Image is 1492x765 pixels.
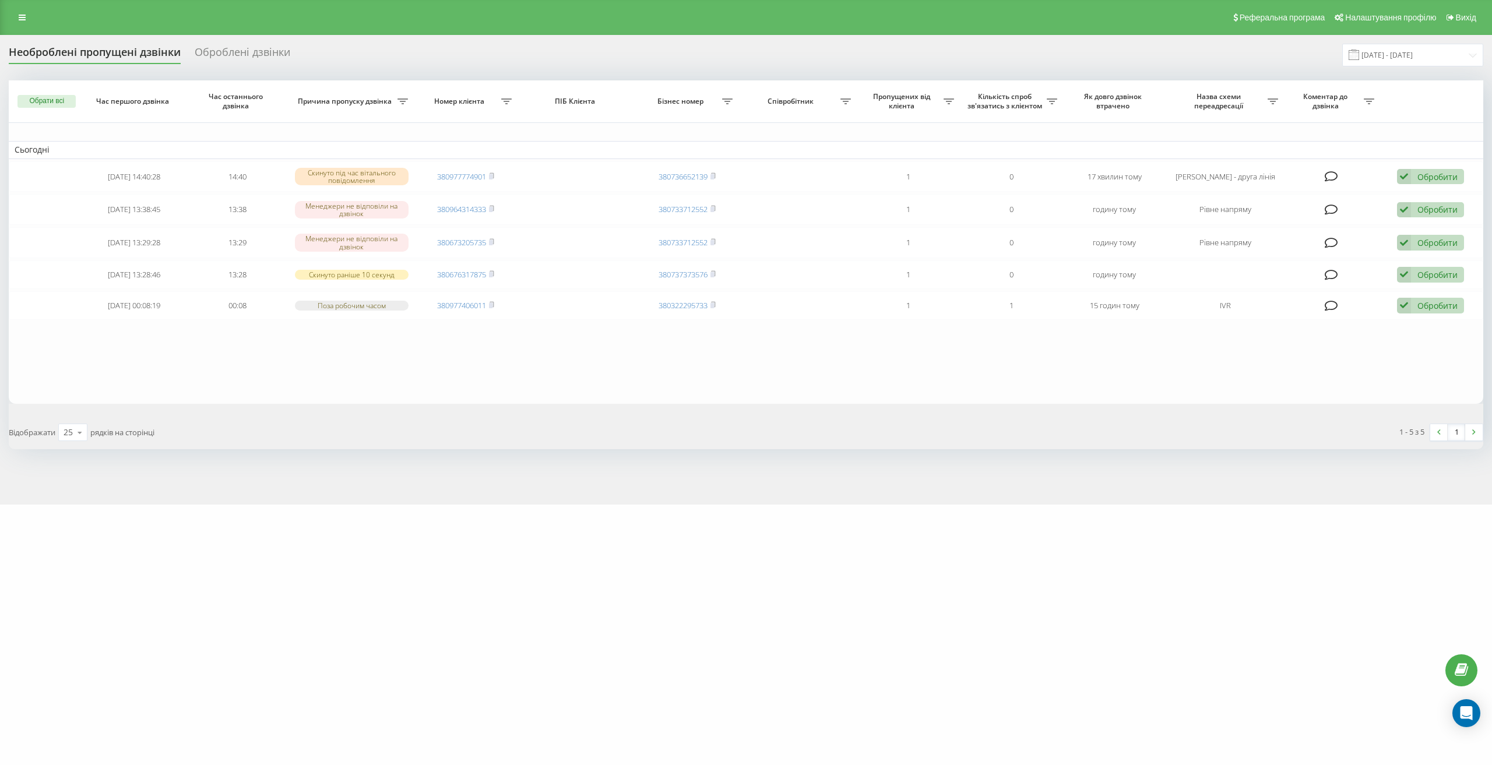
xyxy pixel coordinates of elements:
[1074,92,1156,110] span: Як довго дзвінок втрачено
[83,194,186,225] td: [DATE] 13:38:45
[9,141,1483,158] td: Сьогодні
[17,95,76,108] button: Обрати всі
[186,227,289,258] td: 13:29
[857,194,960,225] td: 1
[437,171,486,182] a: 380977774901
[1166,161,1284,192] td: [PERSON_NAME] - друга лінія
[83,260,186,289] td: [DATE] 13:28:46
[9,427,55,438] span: Відображати
[659,269,708,280] a: 380737373576
[960,194,1063,225] td: 0
[1456,13,1476,22] span: Вихід
[1452,699,1480,727] div: Open Intercom Messenger
[186,194,289,225] td: 13:38
[83,291,186,320] td: [DATE] 00:08:19
[83,161,186,192] td: [DATE] 14:40:28
[1417,237,1458,248] div: Обробити
[295,201,409,218] div: Менеджери не відповіли на дзвінок
[1290,92,1363,110] span: Коментар до дзвінка
[1063,194,1166,225] td: годину тому
[1448,424,1465,440] a: 1
[857,227,960,258] td: 1
[1172,92,1268,110] span: Назва схеми переадресації
[659,204,708,214] a: 380733712552
[857,260,960,289] td: 1
[1166,291,1284,320] td: IVR
[1063,161,1166,192] td: 17 хвилин тому
[1063,291,1166,320] td: 15 годин тому
[295,301,409,311] div: Поза робочим часом
[857,161,960,192] td: 1
[186,291,289,320] td: 00:08
[1417,204,1458,215] div: Обробити
[529,97,624,106] span: ПІБ Клієнта
[186,161,289,192] td: 14:40
[295,168,409,185] div: Скинуто під час вітального повідомлення
[83,227,186,258] td: [DATE] 13:29:28
[659,171,708,182] a: 380736652139
[1417,300,1458,311] div: Обробити
[1063,227,1166,258] td: годину тому
[90,427,154,438] span: рядків на сторінці
[744,97,840,106] span: Співробітник
[960,227,1063,258] td: 0
[1063,260,1166,289] td: годину тому
[960,291,1063,320] td: 1
[437,204,486,214] a: 380964314333
[1399,426,1424,438] div: 1 - 5 з 5
[196,92,278,110] span: Час останнього дзвінка
[659,300,708,311] a: 380322295733
[1166,227,1284,258] td: Рівне напряму
[960,161,1063,192] td: 0
[1240,13,1325,22] span: Реферальна програма
[966,92,1047,110] span: Кількість спроб зв'язатись з клієнтом
[1166,194,1284,225] td: Рівне напряму
[1417,269,1458,280] div: Обробити
[420,97,501,106] span: Номер клієнта
[295,270,409,280] div: Скинуто раніше 10 секунд
[64,426,73,438] div: 25
[93,97,175,106] span: Час першого дзвінка
[295,97,397,106] span: Причина пропуску дзвінка
[960,260,1063,289] td: 0
[641,97,722,106] span: Бізнес номер
[186,260,289,289] td: 13:28
[437,300,486,311] a: 380977406011
[863,92,944,110] span: Пропущених від клієнта
[437,269,486,280] a: 380676317875
[9,46,181,64] div: Необроблені пропущені дзвінки
[437,237,486,248] a: 380673205735
[295,234,409,251] div: Менеджери не відповіли на дзвінок
[659,237,708,248] a: 380733712552
[195,46,290,64] div: Оброблені дзвінки
[857,291,960,320] td: 1
[1345,13,1436,22] span: Налаштування профілю
[1417,171,1458,182] div: Обробити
